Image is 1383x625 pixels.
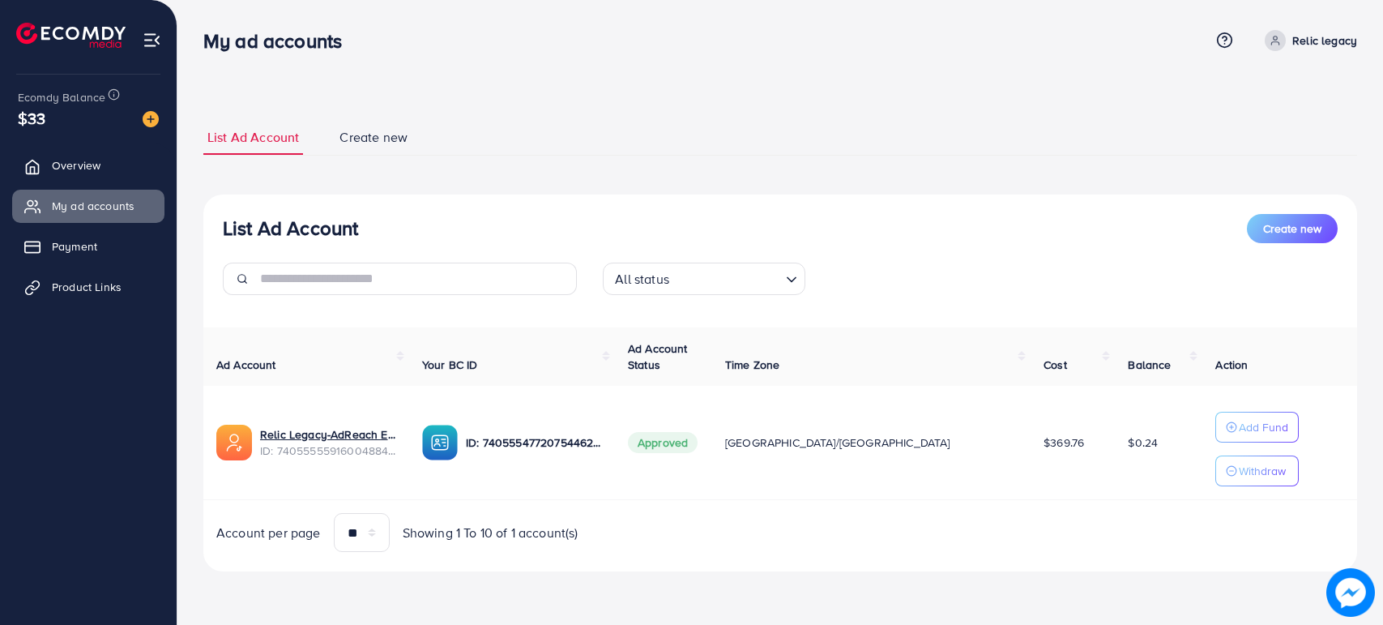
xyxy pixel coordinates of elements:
span: Ad Account [216,357,276,373]
span: [GEOGRAPHIC_DATA]/[GEOGRAPHIC_DATA] [725,435,950,451]
p: Relic legacy [1292,31,1357,50]
span: ID: 7405555591600488449 [260,443,396,459]
span: $0.24 [1128,435,1158,451]
input: Search for option [674,264,779,291]
span: Ad Account Status [628,340,688,373]
p: Withdraw [1239,461,1286,481]
span: Balance [1128,357,1171,373]
span: Ecomdy Balance [18,89,105,105]
a: Product Links [12,271,164,303]
span: Approved [628,432,698,453]
button: Withdraw [1215,456,1299,486]
span: $369.76 [1044,435,1084,451]
span: Showing 1 To 10 of 1 account(s) [403,524,578,542]
span: List Ad Account [207,128,299,147]
a: My ad accounts [12,190,164,222]
div: Search for option [603,263,805,295]
a: Relic Legacy-AdReach Ecomdy [260,426,396,443]
a: Relic legacy [1258,30,1357,51]
span: Action [1215,357,1248,373]
span: Time Zone [725,357,779,373]
span: My ad accounts [52,198,134,214]
p: Add Fund [1239,417,1288,437]
img: image [1326,568,1375,617]
button: Create new [1247,214,1338,243]
span: Account per page [216,524,321,542]
a: Overview [12,149,164,182]
img: image [143,111,159,127]
span: Overview [52,157,100,173]
button: Add Fund [1215,412,1299,443]
img: logo [16,23,126,48]
span: Cost [1044,357,1067,373]
span: $33 [18,106,45,130]
span: Create new [339,128,408,147]
h3: My ad accounts [203,29,355,53]
a: Payment [12,230,164,263]
div: <span class='underline'>Relic Legacy-AdReach Ecomdy</span></br>7405555591600488449 [260,426,396,460]
span: Product Links [52,279,122,295]
span: All status [612,268,672,291]
p: ID: 7405554772075446289 [466,433,602,452]
span: Create new [1263,220,1321,237]
img: menu [143,31,161,49]
span: Your BC ID [422,357,478,373]
img: ic-ba-acc.ded83a64.svg [422,425,458,460]
img: ic-ads-acc.e4c84228.svg [216,425,252,460]
span: Payment [52,238,97,255]
h3: List Ad Account [223,216,358,240]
